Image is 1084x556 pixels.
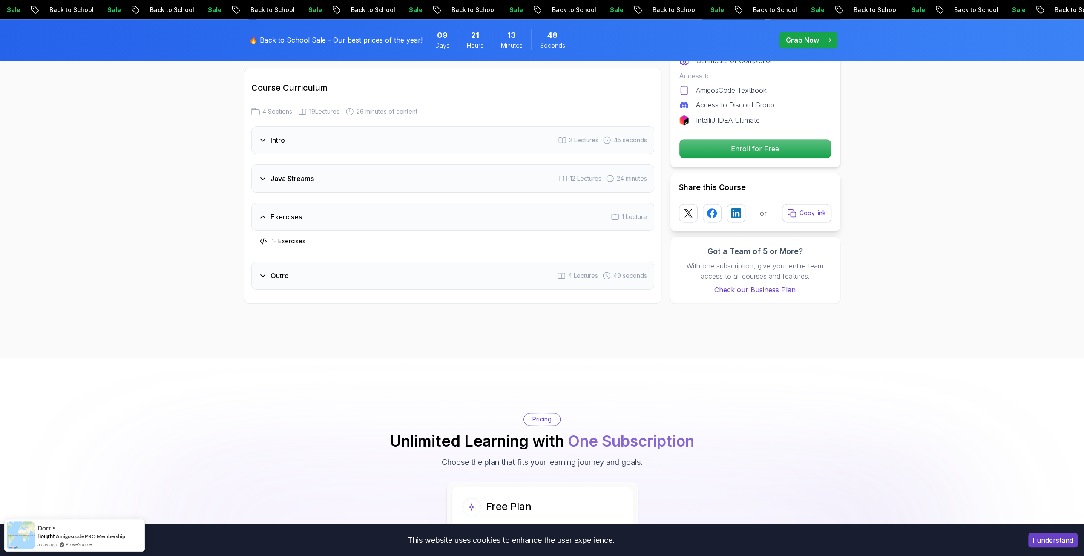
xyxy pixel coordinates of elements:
[703,6,730,14] p: Sale
[613,271,647,280] span: 49 seconds
[745,6,803,14] p: Back to School
[502,6,529,14] p: Sale
[301,6,328,14] p: Sale
[679,181,831,193] h2: Share this Course
[904,6,931,14] p: Sale
[66,541,92,548] a: ProveSource
[679,261,831,281] p: With one subscription, give your entire team access to all courses and features.
[357,107,417,116] span: 26 minutes of content
[270,135,285,145] h3: Intro
[570,174,601,183] span: 12 Lectures
[262,107,292,116] span: 4 Sections
[251,203,654,231] button: Exercises1 Lecture
[243,6,301,14] p: Back to School
[251,164,654,193] button: Java Streams12 Lectures 24 minutes
[401,6,428,14] p: Sale
[442,456,643,468] p: Choose the plan that fits your learning journey and goals.
[946,6,1004,14] p: Back to School
[343,6,401,14] p: Back to School
[435,41,449,50] span: Days
[679,139,831,158] button: Enroll for Free
[679,285,831,295] a: Check our Business Plan
[782,204,831,222] button: Copy link
[1004,6,1032,14] p: Sale
[614,136,647,144] span: 45 seconds
[544,6,602,14] p: Back to School
[846,6,904,14] p: Back to School
[142,6,200,14] p: Back to School
[501,41,523,50] span: Minutes
[760,208,767,218] p: or
[200,6,227,14] p: Sale
[467,41,483,50] span: Hours
[37,533,55,539] span: Bought
[679,71,831,81] p: Access to:
[251,82,654,94] h2: Course Curriculum
[568,432,694,450] span: One Subscription
[471,29,479,41] span: 21 Hours
[602,6,630,14] p: Sale
[444,6,502,14] p: Back to School
[547,29,558,41] span: 48 Seconds
[37,524,56,532] span: Dorris
[251,126,654,154] button: Intro2 Lectures 45 seconds
[272,237,305,245] h3: 1 - Exercises
[42,6,100,14] p: Back to School
[270,271,289,281] h3: Outro
[507,29,516,41] span: 13 Minutes
[645,6,703,14] p: Back to School
[270,212,302,222] h3: Exercises
[270,173,314,184] h3: Java Streams
[437,29,448,41] span: 9 Days
[7,521,35,549] img: provesource social proof notification image
[100,6,127,14] p: Sale
[617,174,647,183] span: 24 minutes
[462,523,622,540] p: Ideal for beginners exploring coding and learning the basics for free.
[1028,533,1078,547] button: Accept cookies
[390,432,694,449] h2: Unlimited Learning with
[622,213,647,221] span: 1 Lecture
[249,35,423,45] p: 🔥 Back to School Sale - Our best prices of the year!
[696,85,767,95] p: AmigosCode Textbook
[486,500,532,513] h2: Free Plan
[786,35,819,45] p: Grab Now
[696,100,774,110] p: Access to Discord Group
[37,541,57,548] span: a day ago
[6,531,1015,550] div: This website uses cookies to enhance the user experience.
[309,107,339,116] span: 19 Lectures
[696,115,760,125] p: IntelliJ IDEA Ultimate
[679,115,689,125] img: jetbrains logo
[568,271,598,280] span: 4 Lectures
[56,533,125,539] a: Amigoscode PRO Membership
[799,209,826,217] p: Copy link
[251,262,654,290] button: Outro4 Lectures 49 seconds
[540,41,565,50] span: Seconds
[679,245,831,257] h3: Got a Team of 5 or More?
[803,6,831,14] p: Sale
[532,415,552,423] p: Pricing
[569,136,598,144] span: 2 Lectures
